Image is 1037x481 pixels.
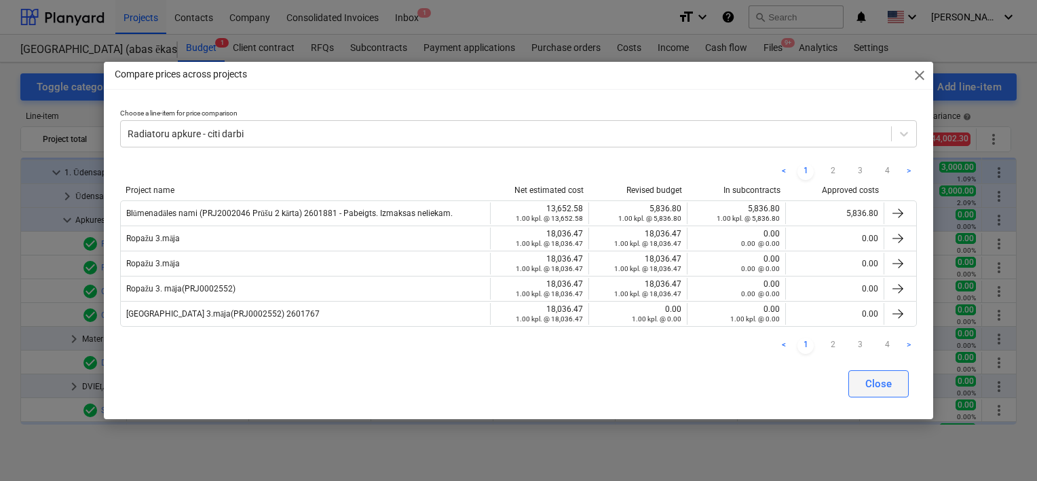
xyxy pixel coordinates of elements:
a: Previous page [776,338,792,354]
div: 18,036.47 [496,254,583,273]
small: 1.00 kpl. @ 18,036.47 [516,240,583,247]
iframe: Chat Widget [969,416,1037,481]
small: 1.00 kpl. @ 0.00 [632,315,681,323]
a: Next page [901,164,917,180]
div: 0.00 [791,284,878,293]
small: 1.00 kpl. @ 13,652.58 [516,215,583,222]
small: 1.00 kpl. @ 5,836.80 [717,215,780,222]
div: 0.00 [693,254,780,273]
a: Next page [901,338,917,354]
div: 0.00 [791,259,878,268]
div: Approved costs [791,185,879,195]
small: 1.00 kpl. @ 18,036.47 [614,290,681,298]
span: Blūmenadāles nami (PRJ2002046 Prūšu 2 kārta) 2601881 - Pabeigts. Izmaksas neliekam. [126,209,453,219]
div: 0.00 [693,229,780,248]
a: Previous page [776,164,792,180]
span: Ropažu 3.māja [126,234,181,244]
small: 1.00 kpl. @ 18,036.47 [516,265,583,272]
small: 0.00 @ 0.00 [741,290,780,298]
div: 18,036.47 [595,254,681,273]
div: Close [865,375,892,393]
a: Page 3 [852,164,868,180]
small: 0.00 @ 0.00 [741,265,780,272]
small: 0.00 @ 0.00 [741,240,780,247]
div: 0.00 [791,234,878,243]
small: 1.00 kpl. @ 18,036.47 [516,290,583,298]
div: 0.00 [693,304,780,323]
div: 13,652.58 [496,204,583,223]
div: Revised budget [595,185,682,195]
small: 1.00 kpl. @ 18,036.47 [516,315,583,323]
div: Project name [126,185,485,195]
a: Page 2 [825,338,841,354]
div: 18,036.47 [496,279,583,298]
div: 0.00 [595,304,681,323]
div: 18,036.47 [595,229,681,248]
div: 5,836.80 [595,204,681,223]
div: In subcontracts [693,185,780,195]
span: close [911,67,928,84]
small: 1.00 kpl. @ 5,836.80 [618,215,681,222]
div: 5,836.80 [693,204,780,223]
p: Choose a line-item for price comparison [120,109,917,120]
div: 0.00 [693,279,780,298]
div: Net estimated cost [496,185,584,195]
div: 18,036.47 [496,304,583,323]
a: Page 4 [879,164,895,180]
a: Page 3 [852,338,868,354]
small: 1.00 kpl. @ 18,036.47 [614,240,681,247]
button: Close [848,370,909,397]
span: Ropažu ielas 3.māja(PRJ0002552) 2601767 [126,309,320,319]
p: Compare prices across projects [115,67,247,82]
a: Page 4 [879,338,895,354]
div: 18,036.47 [595,279,681,298]
div: 5,836.80 [791,209,878,218]
a: Page 1 is your current page [797,164,814,180]
a: Page 2 [825,164,841,180]
div: 18,036.47 [496,229,583,248]
span: Ropažu 3.māja [126,259,181,269]
small: 1.00 kpl. @ 0.00 [730,315,780,323]
div: 0.00 [791,309,878,319]
a: Page 1 is your current page [797,338,814,354]
small: 1.00 kpl. @ 18,036.47 [614,265,681,272]
span: Ropažu 3. māja(PRJ0002552) [126,284,236,294]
